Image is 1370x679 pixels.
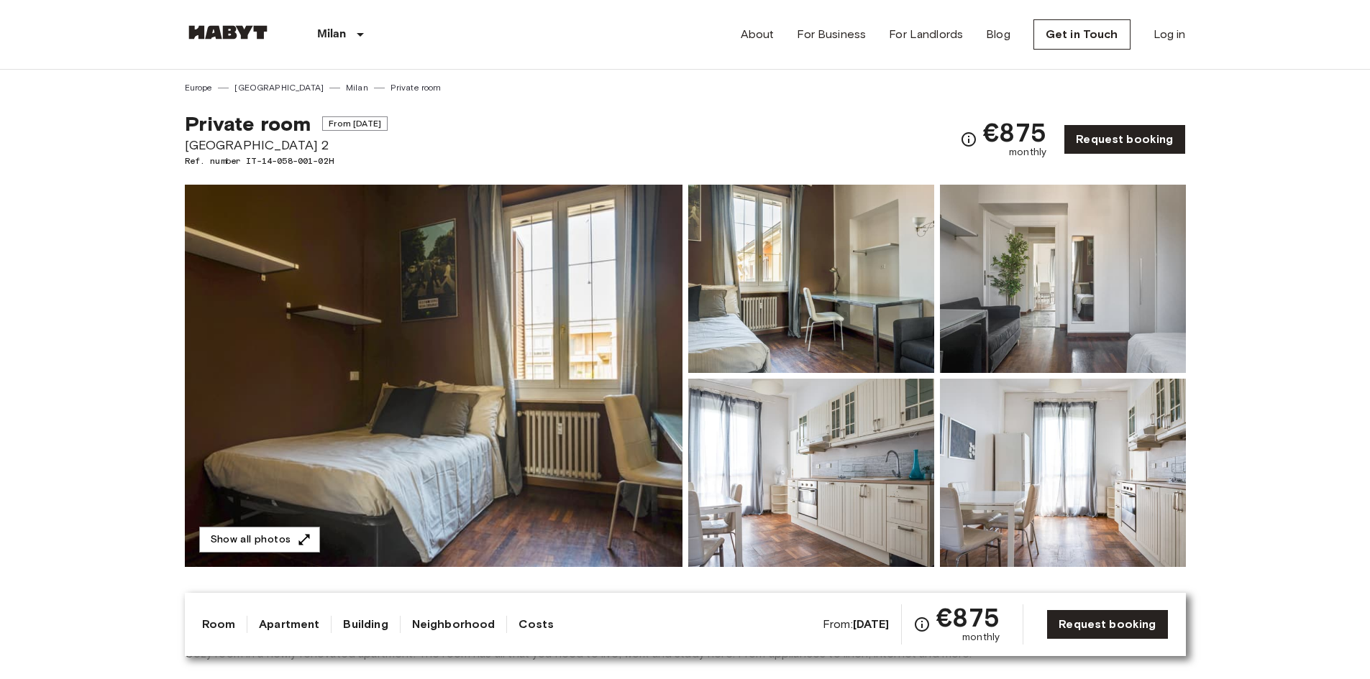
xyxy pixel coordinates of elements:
[185,136,388,154] span: [GEOGRAPHIC_DATA] 2
[936,604,1000,630] span: €875
[412,616,496,633] a: Neighborhood
[199,527,320,553] button: Show all photos
[823,616,890,632] span: From:
[983,119,1047,145] span: €875
[962,630,1000,645] span: monthly
[960,131,977,148] svg: Check cost overview for full price breakdown. Please note that discounts apply to new joiners onl...
[202,616,236,633] a: Room
[346,81,368,94] a: Milan
[940,379,1186,567] img: Picture of unit IT-14-058-001-02H
[259,616,319,633] a: Apartment
[1064,124,1185,154] a: Request booking
[688,185,934,373] img: Picture of unit IT-14-058-001-02H
[853,617,890,631] b: [DATE]
[185,111,311,136] span: Private room
[185,154,388,167] span: Ref. number IT-14-058-001-02H
[234,81,324,94] a: [GEOGRAPHIC_DATA]
[1033,19,1131,50] a: Get in Touch
[185,25,271,40] img: Habyt
[741,26,775,43] a: About
[343,616,388,633] a: Building
[1154,26,1186,43] a: Log in
[317,26,347,43] p: Milan
[797,26,866,43] a: For Business
[986,26,1010,43] a: Blog
[1046,609,1168,639] a: Request booking
[391,81,442,94] a: Private room
[889,26,963,43] a: For Landlords
[1009,145,1046,160] span: monthly
[185,81,213,94] a: Europe
[913,616,931,633] svg: Check cost overview for full price breakdown. Please note that discounts apply to new joiners onl...
[688,379,934,567] img: Picture of unit IT-14-058-001-02H
[519,616,554,633] a: Costs
[185,185,682,567] img: Marketing picture of unit IT-14-058-001-02H
[940,185,1186,373] img: Picture of unit IT-14-058-001-02H
[322,116,388,131] span: From [DATE]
